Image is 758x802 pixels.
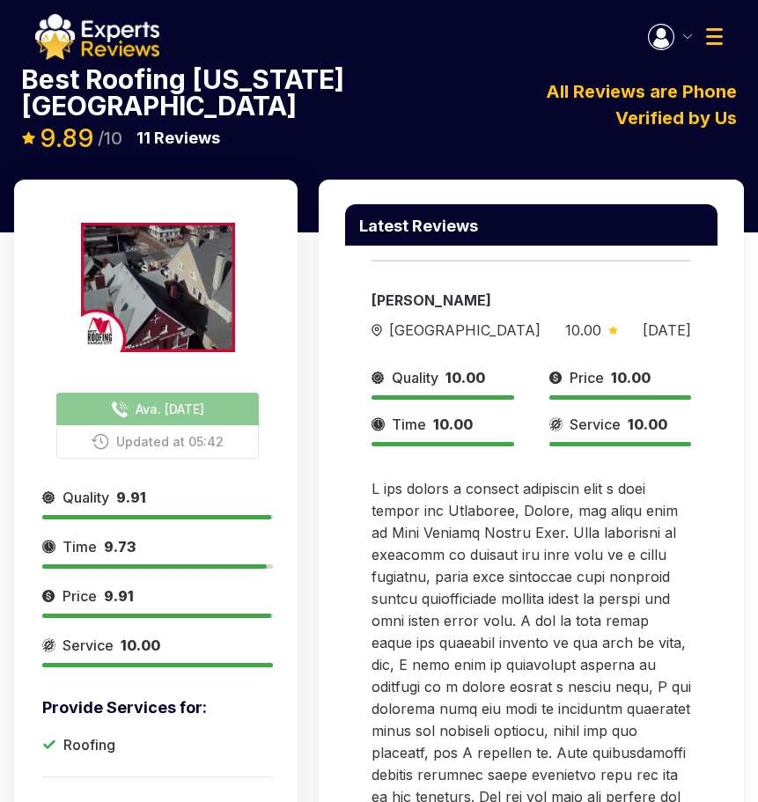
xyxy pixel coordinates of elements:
[116,432,224,451] span: Updated at 05:42
[643,320,691,341] div: [DATE]
[445,369,485,386] span: 10.00
[392,367,438,388] span: Quality
[63,487,109,508] span: Quality
[706,28,723,45] img: Menu Icon
[104,587,134,605] span: 9.91
[570,367,604,388] span: Price
[42,536,55,557] img: slider icon
[63,585,97,607] span: Price
[63,635,114,656] span: Service
[92,433,109,450] img: buttonPhoneIcon
[42,487,55,508] img: slider icon
[565,321,601,339] span: 10.00
[35,14,159,60] img: logo
[372,290,499,311] div: [PERSON_NAME]
[534,78,737,131] p: All Reviews are Phone Verified by Us
[372,414,385,435] img: slider icon
[372,367,385,388] img: slider icon
[549,367,563,388] img: slider icon
[56,425,259,459] button: Updated at 05:42
[42,585,55,607] img: slider icon
[56,393,259,425] button: Ava. [DATE]
[683,34,692,39] img: Menu Icon
[42,695,273,720] p: Provide Services for:
[608,326,618,335] img: slider icon
[648,24,674,50] img: Menu Icon
[104,538,136,556] span: 9.73
[40,123,94,153] span: 9.89
[372,324,382,337] img: slider icon
[136,400,204,418] span: Ava. [DATE]
[98,129,122,147] span: /10
[116,489,146,506] span: 9.91
[392,414,426,435] span: Time
[63,536,97,557] span: Time
[570,414,621,435] span: Service
[549,414,563,435] img: slider icon
[136,129,151,147] span: 11
[81,210,235,364] img: expert image
[628,416,667,433] span: 10.00
[136,126,220,151] p: Reviews
[389,320,541,341] span: [GEOGRAPHIC_DATA]
[111,401,129,418] img: buttonPhoneIcon
[42,635,55,656] img: slider icon
[611,369,651,386] span: 10.00
[21,66,534,119] p: Best Roofing [US_STATE][GEOGRAPHIC_DATA]
[121,636,160,654] span: 10.00
[63,734,115,755] p: Roofing
[433,416,473,433] span: 10.00
[359,218,478,234] p: Latest Reviews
